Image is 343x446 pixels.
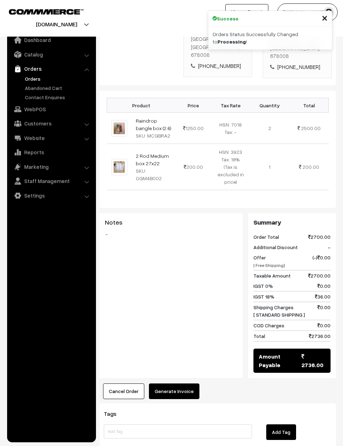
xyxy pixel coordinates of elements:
img: 03.jpg [111,159,127,175]
span: 2500.00 [301,125,321,131]
a: Contact Enquires [23,94,93,101]
button: Cancel Order [103,384,144,399]
h3: Summary [253,219,331,227]
th: Total [289,98,328,113]
button: Close [322,12,328,23]
a: Settings [9,189,93,202]
span: 36.00 [315,293,331,301]
th: Tax Rate [211,98,250,113]
span: 2736.00 [301,353,325,370]
span: 200.00 [302,164,319,170]
a: Catalog [9,48,93,61]
span: 0.00 [317,283,331,290]
a: 2 Rod Medium box 27x22 [136,153,169,167]
span: HSN: 3923 Tax: 18% (Tax is excluded in price) [218,149,244,185]
button: Add Tag [266,425,296,440]
span: 2700.00 [308,272,331,280]
span: - [328,244,331,251]
span: × [322,11,328,24]
input: Add Tag [104,425,252,439]
span: IGST 0% [253,283,273,290]
blockquote: - [105,230,237,239]
button: [PERSON_NAME] [277,4,338,21]
div: SKU: OGM4B002 [136,167,172,182]
a: Reports [9,146,93,159]
span: Offer [253,254,285,269]
span: IGST 18% [253,293,274,301]
a: Orders [9,63,93,75]
a: Staff Management [9,175,93,188]
a: Website [9,132,93,145]
span: [ Free Shipping] [253,263,285,268]
a: COMMMERCE [9,7,71,16]
a: Marketing [9,161,93,173]
span: (-) 0.00 [312,254,331,269]
span: Taxable Amount [253,272,291,280]
span: Amount Payable [259,353,301,370]
img: 2.6.jpg [111,120,127,136]
span: 2736.00 [309,333,331,340]
h3: Notes [105,219,237,227]
a: WebPOS [9,103,93,116]
img: COMMMERCE [9,9,84,15]
img: user [323,7,334,18]
span: 1 [269,164,270,170]
a: Orders [23,75,93,83]
span: 0.00 [317,322,331,329]
button: [DOMAIN_NAME] [11,16,102,33]
span: Shipping Charges [ STANDARD SHIPPING ] [253,304,305,319]
span: Tags [104,410,125,418]
button: Generate Invoice [149,384,199,399]
span: Additional Discount [253,244,298,251]
a: Raindrop bangle box (2.6) [136,118,171,131]
span: 200.00 [184,164,203,170]
span: 2700.00 [308,233,331,241]
strong: Processing [218,39,246,45]
a: Hire an Expert [225,4,268,20]
span: 1250.00 [183,125,204,131]
a: Abandoned Cart [23,85,93,92]
span: Total [253,333,265,340]
a: Dashboard [9,34,93,47]
span: 2 [268,125,271,131]
div: SKU: MCGBRA2 [136,132,172,140]
span: Order Total [253,233,279,241]
strong: Success [217,15,239,22]
a: Customers [9,117,93,130]
th: Quantity [250,98,289,113]
a: [PHONE_NUMBER] [277,64,320,70]
span: 0.00 [317,304,331,319]
a: [PHONE_NUMBER] [198,63,241,69]
span: COD Charges [253,322,284,329]
th: Price [176,98,211,113]
th: Product [107,98,176,113]
div: Orders Status Successfully Changed to ! [208,26,332,50]
span: HSN: 7018 Tax: - [219,122,242,135]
